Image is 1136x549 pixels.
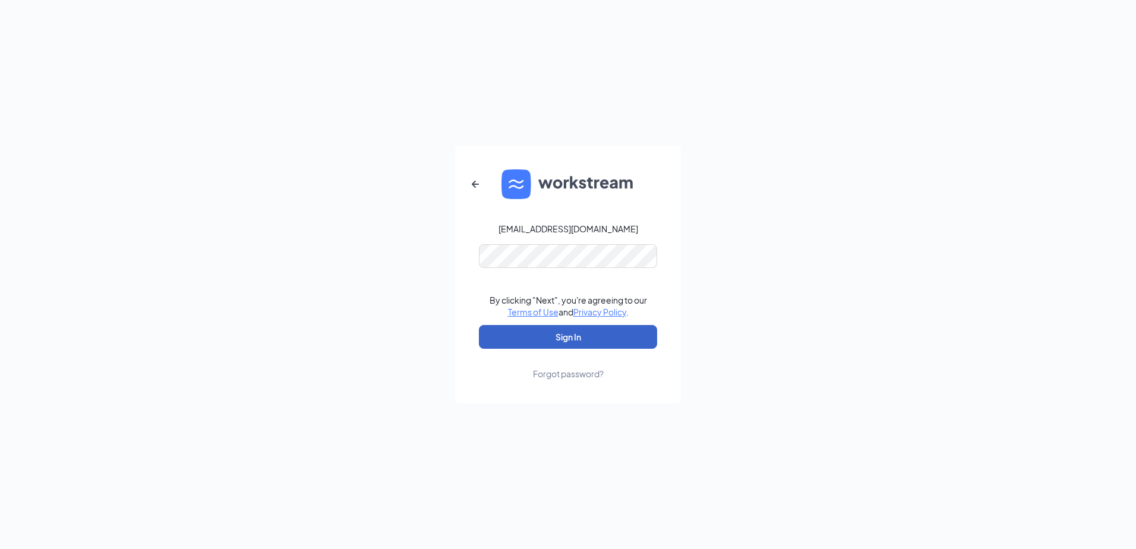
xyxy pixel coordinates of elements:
[490,294,647,318] div: By clicking "Next", you're agreeing to our and .
[573,307,626,317] a: Privacy Policy
[533,349,604,380] a: Forgot password?
[461,170,490,198] button: ArrowLeftNew
[501,169,635,199] img: WS logo and Workstream text
[533,368,604,380] div: Forgot password?
[468,177,482,191] svg: ArrowLeftNew
[479,325,657,349] button: Sign In
[508,307,558,317] a: Terms of Use
[498,223,638,235] div: [EMAIL_ADDRESS][DOMAIN_NAME]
